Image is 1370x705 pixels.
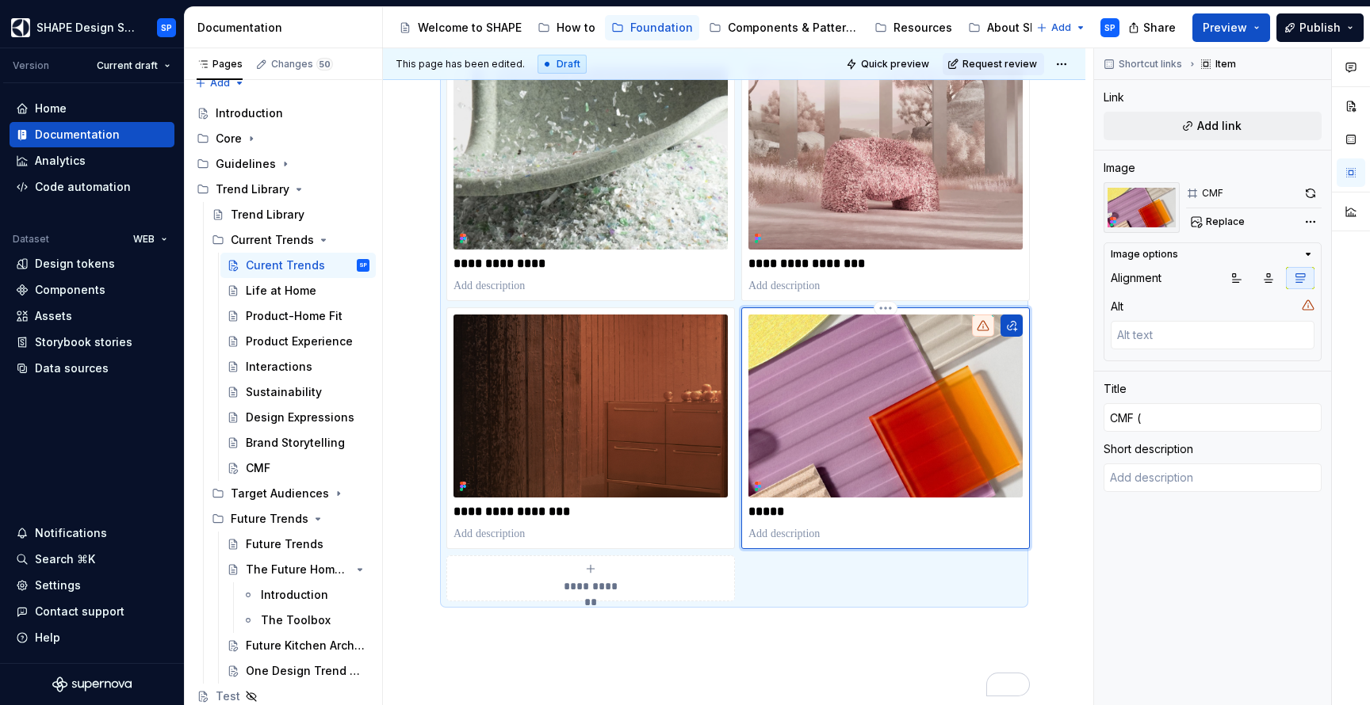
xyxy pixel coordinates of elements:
[197,20,376,36] div: Documentation
[10,356,174,381] a: Data sources
[1104,182,1180,233] img: 4e10aef4-0d64-487e-9371-25427bbb9df5.png
[630,20,693,36] div: Foundation
[220,278,376,303] a: Life at Home
[205,227,376,253] div: Current Trends
[10,573,174,598] a: Settings
[35,630,60,646] div: Help
[1104,90,1124,105] div: Link
[220,329,376,354] a: Product Experience
[1111,270,1161,286] div: Alignment
[962,58,1037,70] span: Request review
[205,506,376,532] div: Future Trends
[868,15,959,40] a: Resources
[231,232,314,248] div: Current Trends
[246,308,342,324] div: Product-Home Fit
[396,58,525,70] span: This page has been edited.
[235,608,376,633] a: The Toolbox
[531,15,602,40] a: How to
[1276,13,1364,42] button: Publish
[35,604,124,619] div: Contact support
[231,486,329,501] div: Target Audiences
[216,156,276,172] div: Guidelines
[1099,53,1189,75] button: Shortcut links
[205,481,376,506] div: Target Audiences
[418,20,522,36] div: Welcome to SHAPE
[453,67,728,250] img: f25b2645-bcb4-4a9b-b91b-dacc5f717ad2.png
[1299,20,1341,36] span: Publish
[1119,58,1182,70] span: Shortcut links
[52,676,132,692] svg: Supernova Logo
[538,55,587,74] div: Draft
[453,314,728,497] img: c9124f29-cddb-41a7-8ade-c662ecbe4175.png
[220,379,376,405] a: Sustainability
[1104,112,1322,140] button: Add link
[748,67,1023,250] img: 75824215-b4cb-4dae-83d4-600f7010f106.png
[728,20,859,36] div: Components & Patterns
[1120,13,1186,42] button: Share
[10,148,174,173] a: Analytics
[220,253,376,278] a: Curent TrendsSP
[1104,403,1322,432] input: Add title
[35,282,105,298] div: Components
[36,20,138,36] div: SHAPE Design System
[987,20,1058,36] div: About SHAPE
[246,384,322,400] div: Sustainability
[35,256,115,272] div: Design tokens
[1104,441,1193,457] div: Short description
[190,101,376,126] a: Introduction
[1197,118,1242,134] span: Add link
[35,360,109,376] div: Data sources
[231,511,308,527] div: Future Trends
[35,308,72,324] div: Assets
[35,525,107,541] div: Notifications
[316,58,333,70] span: 50
[35,551,95,567] div: Search ⌘K
[1206,215,1245,228] span: Replace
[190,177,376,202] div: Trend Library
[748,314,1023,497] img: 4e10aef4-0d64-487e-9371-25427bbb9df5.png
[557,20,595,36] div: How to
[10,330,174,355] a: Storybook stories
[35,179,131,195] div: Code automation
[10,547,174,572] button: Search ⌘K
[841,53,936,75] button: Quick preview
[1104,21,1116,34] div: SP
[1051,21,1071,34] span: Add
[962,15,1065,40] a: About SHAPE
[246,663,366,679] div: One Design Trend Tool
[216,181,289,197] div: Trend Library
[1111,248,1315,261] button: Image options
[13,233,49,246] div: Dataset
[246,359,312,375] div: Interactions
[261,612,331,628] div: The Toolbox
[97,59,158,72] span: Current draft
[1202,187,1223,200] div: CMF
[1203,20,1247,36] span: Preview
[10,277,174,303] a: Components
[943,53,1044,75] button: Request review
[231,207,304,223] div: Trend Library
[126,228,174,250] button: WEB
[392,15,528,40] a: Welcome to SHAPE
[210,77,230,90] span: Add
[894,20,952,36] div: Resources
[11,18,30,37] img: 1131f18f-9b94-42a4-847a-eabb54481545.png
[220,455,376,481] a: CMF
[392,12,1028,44] div: Page tree
[216,688,240,704] div: Test
[246,333,353,349] div: Product Experience
[861,58,929,70] span: Quick preview
[10,96,174,121] a: Home
[1111,299,1123,314] div: Alt
[1143,20,1176,36] span: Share
[161,21,172,34] div: SP
[13,59,49,72] div: Version
[246,410,354,425] div: Design Expressions
[246,435,345,451] div: Brand Storytelling
[235,582,376,608] a: Introduction
[190,72,250,94] button: Add
[10,520,174,546] button: Notifications
[3,10,181,44] button: SHAPE Design SystemSP
[220,532,376,557] a: Future Trends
